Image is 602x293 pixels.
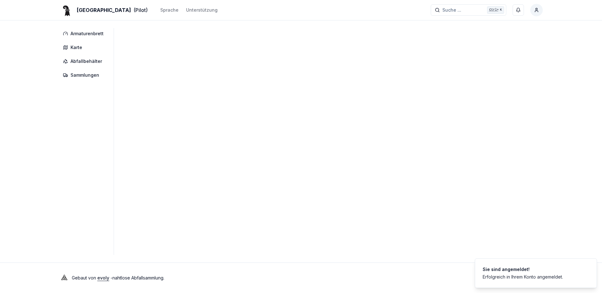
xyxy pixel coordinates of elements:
[77,6,131,14] span: [GEOGRAPHIC_DATA]
[72,274,164,282] p: Gebaut von - nahtlose Abfallsammlung .
[160,7,179,13] div: Sprache
[71,44,82,51] span: Karte
[59,273,69,283] img: Evoly Logo
[483,274,563,280] div: Erfolgreich in Ihrem Konto angemeldet.
[133,6,148,14] span: (Pilot)
[59,69,110,81] a: Sammlungen
[59,56,110,67] a: Abfallbehälter
[59,6,148,14] a: [GEOGRAPHIC_DATA](Pilot)
[442,7,461,13] span: Suche ...
[59,42,110,53] a: Karte
[59,28,110,39] a: Armaturenbrett
[431,4,506,16] button: Suche ...Ctrl+K
[59,3,74,18] img: Basel Logo
[71,72,99,78] span: Sammlungen
[97,275,109,280] a: evoly
[71,30,104,37] span: Armaturenbrett
[71,58,102,64] span: Abfallbehälter
[483,266,563,273] div: Sie sind angemeldet!
[186,6,218,14] a: Unterstützung
[160,6,179,14] button: Sprache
